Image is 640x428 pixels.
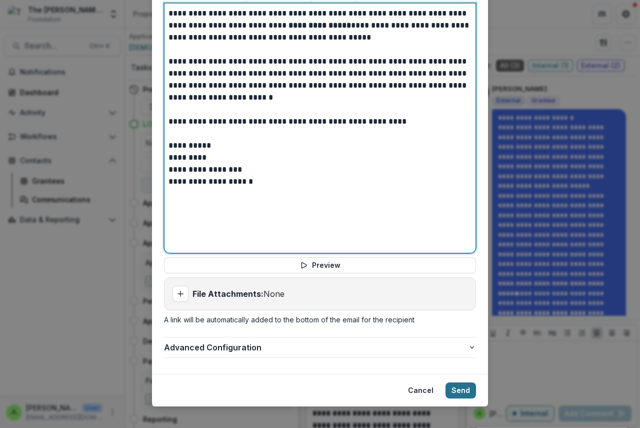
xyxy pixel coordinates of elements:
[164,314,476,325] p: A link will be automatically added to the bottom of the email for the recipient
[164,341,468,353] span: Advanced Configuration
[192,288,284,300] p: None
[164,337,476,357] button: Advanced Configuration
[164,257,476,273] button: Preview
[402,382,439,398] button: Cancel
[192,289,263,299] strong: File Attachments:
[172,286,188,302] button: Add attachment
[445,382,476,398] button: Send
